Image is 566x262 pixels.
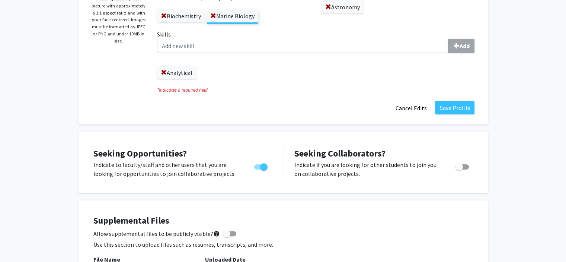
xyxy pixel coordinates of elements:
h4: Supplemental Files [93,215,473,226]
label: Astronomy [322,1,364,13]
span: Seeking Opportunities? [93,148,187,159]
button: Skills [448,39,474,53]
label: Biochemistry [157,10,205,22]
p: Use this section to upload files such as resumes, transcripts, and more. [93,240,473,249]
b: Add [459,42,469,50]
p: Indicate to faculty/staff and other users that you are looking for opportunities to join collabor... [93,160,240,178]
span: Seeking Collaborators? [294,148,386,159]
label: Analytical [157,66,196,79]
p: Indicate if you are looking for other students to join you on collaborative projects. [294,160,441,178]
i: Indicates a required field [157,86,474,94]
button: Cancel Edits [390,101,431,115]
iframe: Chat [6,228,32,256]
button: Save Profile [435,101,474,114]
span: Allow supplemental files to be publicly visible? [93,229,220,238]
input: SkillsAdd [157,39,448,53]
label: Marine Biology [207,10,258,22]
div: Toggle [251,160,272,171]
div: Toggle [453,160,473,171]
mat-icon: help [213,229,220,238]
label: Skills [157,30,474,53]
